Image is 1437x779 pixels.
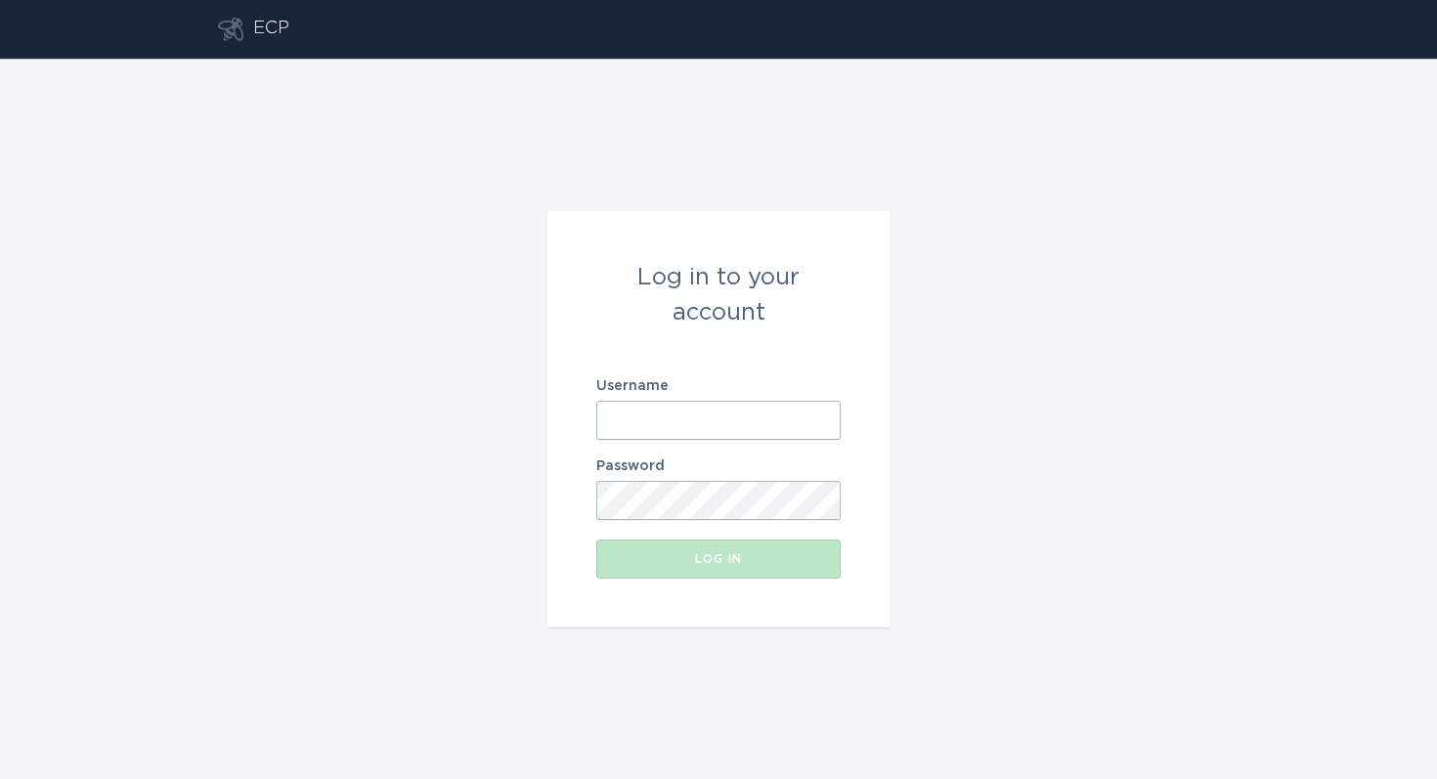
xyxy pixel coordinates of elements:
[596,379,841,393] label: Username
[218,18,243,41] button: Go to dashboard
[596,540,841,579] button: Log in
[606,553,831,565] div: Log in
[596,260,841,330] div: Log in to your account
[253,18,289,41] div: ECP
[596,459,841,473] label: Password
